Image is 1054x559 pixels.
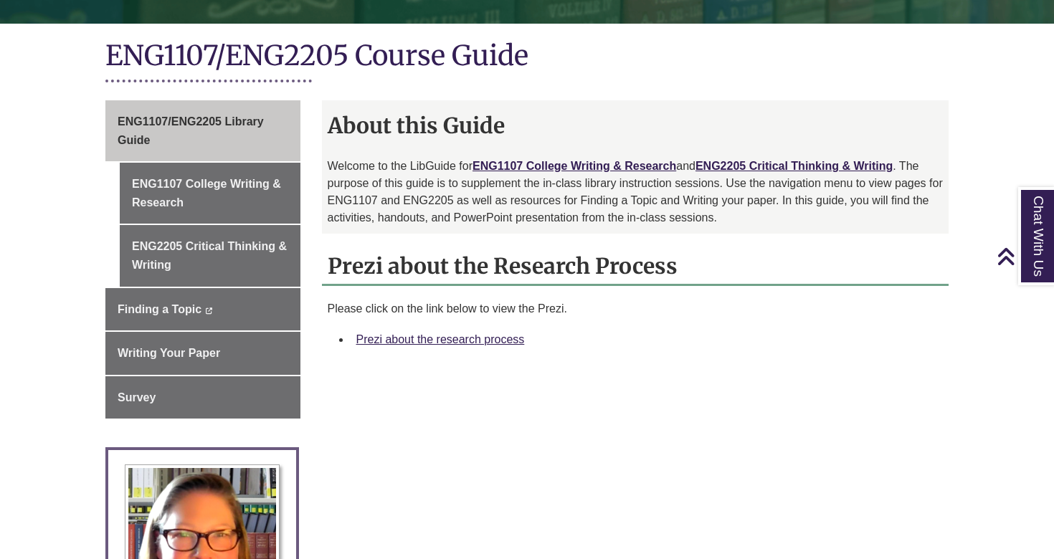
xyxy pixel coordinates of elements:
h1: ENG1107/ENG2205 Course Guide [105,38,949,76]
a: ENG2205 Critical Thinking & Writing [120,225,300,286]
a: ENG2205 Critical Thinking & Writing [695,160,893,172]
a: ENG1107 College Writing & Research [473,160,676,172]
i: This link opens in a new window [204,307,212,314]
h2: About this Guide [322,107,949,143]
a: ENG1107/ENG2205 Library Guide [105,100,300,161]
span: ENG1107/ENG2205 Library Guide [118,115,264,146]
a: ENG1107 College Writing & Research [120,163,300,224]
a: Finding a Topic [105,288,300,331]
div: Guide Page Menu [105,100,300,419]
a: Prezi about the research process [356,333,525,345]
p: Please click on the link below to view the Prezi. [328,300,944,317]
a: Writing Your Paper [105,332,300,375]
span: Writing Your Paper [118,347,220,359]
a: Back to Top [997,247,1050,266]
a: Survey [105,376,300,419]
h2: Prezi about the Research Process [322,248,949,286]
span: Finding a Topic [118,303,201,315]
span: Survey [118,391,156,403]
p: Welcome to the LibGuide for and . The purpose of this guide is to supplement the in-class library... [328,158,944,226]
